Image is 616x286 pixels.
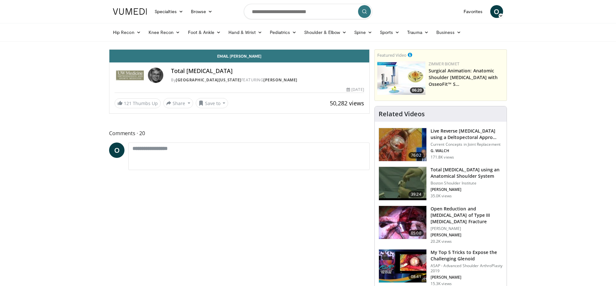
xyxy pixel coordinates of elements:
[377,52,406,58] small: Featured Video
[403,26,432,39] a: Trauma
[115,68,145,83] img: University of Washington
[163,98,193,108] button: Share
[196,98,228,108] button: Save to
[244,4,372,19] input: Search topics, interventions
[431,249,503,262] h3: My Top 5 Tricks to Expose the Challenging Glenoid
[379,128,426,161] img: 684033_3.png.150x105_q85_crop-smart_upscale.jpg
[429,61,459,67] a: Zimmer Biomet
[431,181,503,186] p: Boston Shoulder Institute
[431,155,454,160] p: 171.8K views
[431,187,503,192] p: [PERSON_NAME]
[408,191,424,198] span: 39:24
[184,26,225,39] a: Foot & Ankle
[109,143,124,158] a: O
[113,8,147,15] img: VuMedi Logo
[431,275,503,280] p: [PERSON_NAME]
[300,26,350,39] a: Shoulder & Elbow
[431,239,452,244] p: 20.2K views
[408,152,424,159] span: 76:02
[431,206,503,225] h3: Open Reduction and [MEDICAL_DATA] of Type III [MEDICAL_DATA] Fracture
[431,226,503,231] p: [PERSON_NAME]
[490,5,503,18] a: O
[431,233,503,238] p: [PERSON_NAME]
[431,167,503,179] h3: Total [MEDICAL_DATA] using an Anatomical Shoulder System
[379,249,426,283] img: b61a968a-1fa8-450f-8774-24c9f99181bb.150x105_q85_crop-smart_upscale.jpg
[145,26,184,39] a: Knee Recon
[148,68,163,83] img: Avatar
[225,26,266,39] a: Hand & Wrist
[379,110,425,118] h4: Related Videos
[376,26,404,39] a: Sports
[408,274,424,280] span: 08:41
[431,148,503,153] p: G. WALCH
[330,99,364,107] span: 50,282 views
[432,26,465,39] a: Business
[266,26,300,39] a: Pediatrics
[379,128,503,162] a: 76:02 Live Reverse [MEDICAL_DATA] using a Deltopectoral Appro… Current Concepts in Joint Replacem...
[151,5,187,18] a: Specialties
[263,77,297,83] a: [PERSON_NAME]
[460,5,486,18] a: Favorites
[109,50,369,62] a: Email [PERSON_NAME]
[171,77,364,83] div: By FEATURING
[431,128,503,141] h3: Live Reverse [MEDICAL_DATA] using a Deltopectoral Appro…
[377,61,425,95] a: 06:20
[109,129,370,137] span: Comments 20
[379,206,503,244] a: 05:00 Open Reduction and [MEDICAL_DATA] of Type III [MEDICAL_DATA] Fracture [PERSON_NAME] [PERSON...
[350,26,376,39] a: Spine
[171,68,364,75] h4: Total [MEDICAL_DATA]
[187,5,217,18] a: Browse
[431,263,503,274] p: ASAP - Advanced Shoulder ArthroPlasty 2019
[176,77,241,83] a: [GEOGRAPHIC_DATA][US_STATE]
[377,61,425,95] img: 84e7f812-2061-4fff-86f6-cdff29f66ef4.150x105_q85_crop-smart_upscale.jpg
[346,87,364,93] div: [DATE]
[431,193,452,199] p: 35.0K views
[379,167,503,200] a: 39:24 Total [MEDICAL_DATA] using an Anatomical Shoulder System Boston Shoulder Institute [PERSON_...
[379,167,426,200] img: 38824_0000_3.png.150x105_q85_crop-smart_upscale.jpg
[115,98,161,108] a: 121 Thumbs Up
[109,26,145,39] a: Hip Recon
[408,230,424,236] span: 05:00
[379,206,426,239] img: 8a72b65a-0f28-431e-bcaf-e516ebdea2b0.150x105_q85_crop-smart_upscale.jpg
[124,100,132,106] span: 121
[431,142,503,147] p: Current Concepts in Joint Replacement
[410,87,424,93] span: 06:20
[429,68,498,87] a: Surgical Animation: Anatomic Shoulder [MEDICAL_DATA] with OsseoFit™ S…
